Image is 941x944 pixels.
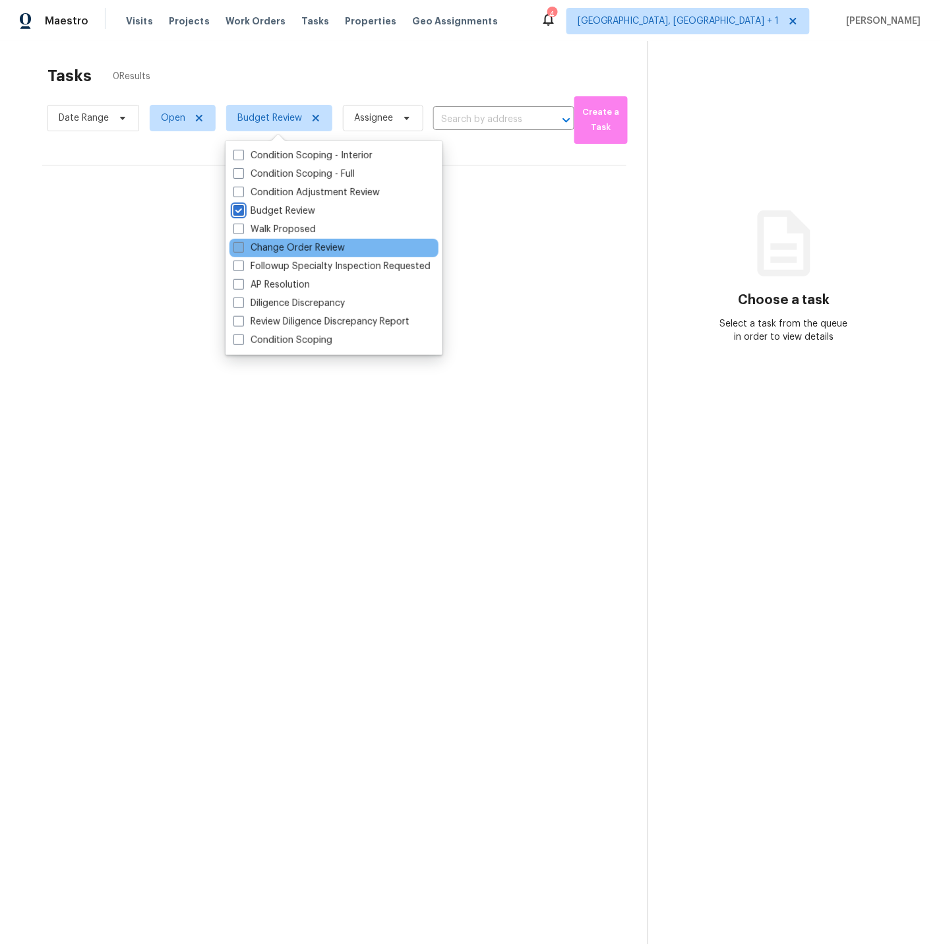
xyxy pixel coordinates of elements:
span: Work Orders [226,15,286,28]
span: Visits [126,15,153,28]
label: Review Diligence Discrepancy Report [233,315,410,329]
span: Budget Review [237,111,302,125]
h3: Choose a task [738,294,830,307]
span: Maestro [45,15,88,28]
label: Condition Adjustment Review [233,186,380,199]
span: Tasks [301,16,329,26]
span: Open [161,111,185,125]
h2: Tasks [47,69,92,82]
div: Select a task from the queue in order to view details [716,317,852,344]
div: 4 [547,8,557,21]
button: Open [557,111,576,129]
label: Budget Review [233,205,315,218]
button: Create a Task [574,96,627,144]
span: Geo Assignments [412,15,498,28]
span: Date Range [59,111,109,125]
label: Change Order Review [233,241,345,255]
label: AP Resolution [233,278,310,292]
label: Condition Scoping - Interior [233,149,373,162]
input: Search by address [433,110,537,130]
span: 0 Results [113,70,150,83]
span: Properties [345,15,396,28]
label: Walk Proposed [233,223,316,236]
label: Followup Specialty Inspection Requested [233,260,431,273]
span: Create a Task [581,105,621,135]
span: Assignee [354,111,393,125]
label: Condition Scoping - Full [233,168,355,181]
label: Diligence Discrepancy [233,297,345,310]
label: Condition Scoping [233,334,332,347]
span: Projects [169,15,210,28]
span: [PERSON_NAME] [841,15,921,28]
span: [GEOGRAPHIC_DATA], [GEOGRAPHIC_DATA] + 1 [578,15,779,28]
